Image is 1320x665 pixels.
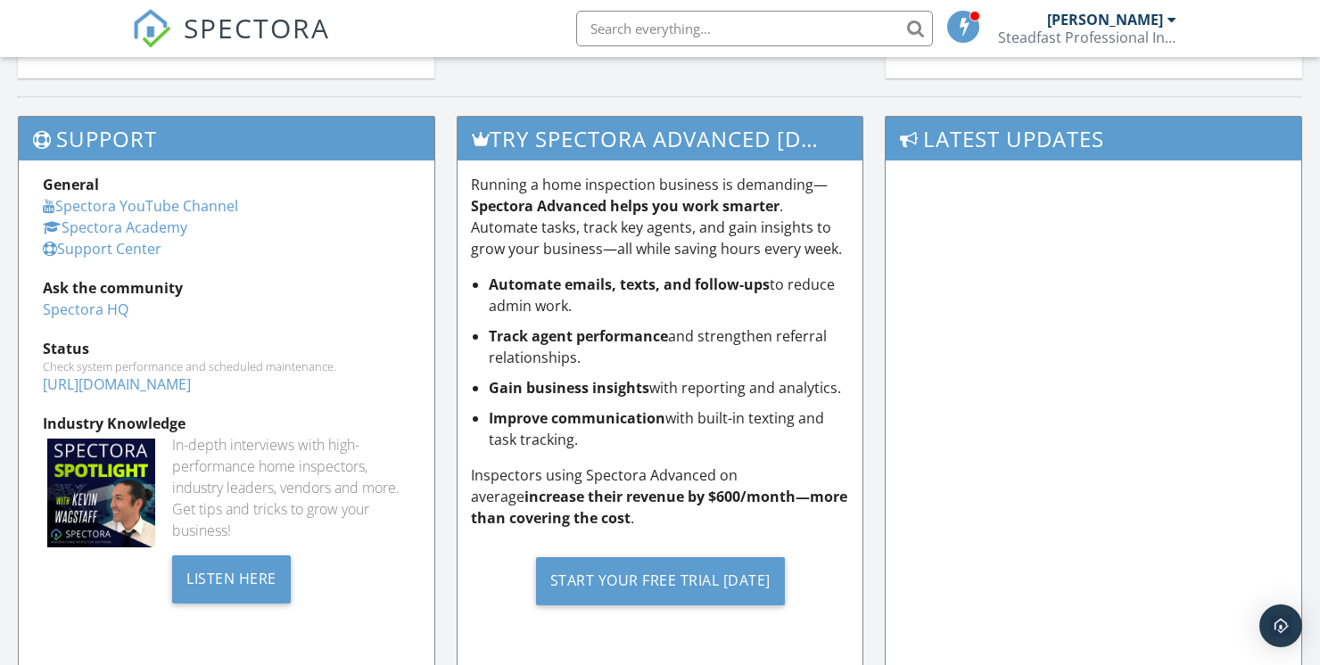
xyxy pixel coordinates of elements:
strong: Spectora Advanced helps you work smarter [471,196,780,216]
a: Support Center [43,239,161,259]
div: Open Intercom Messenger [1259,604,1302,647]
div: Steadfast Professional Inspections LLC [998,29,1176,46]
div: Status [43,338,410,359]
li: with built-in texting and task tracking. [489,407,849,450]
strong: Gain business insights [489,378,649,398]
h3: Latest Updates [886,117,1301,160]
div: Ask the community [43,277,410,299]
div: Listen Here [172,555,291,603]
li: to reduce admin work. [489,274,849,316]
a: SPECTORA [132,24,330,62]
img: Spectoraspolightmain [47,439,155,546]
li: and strengthen referral relationships. [489,325,849,368]
a: [URL][DOMAIN_NAME] [43,374,191,394]
a: Start Your Free Trial [DATE] [471,543,849,619]
div: Start Your Free Trial [DATE] [536,557,785,605]
div: In-depth interviews with high-performance home inspectors, industry leaders, vendors and more. Ge... [172,434,410,541]
h3: Support [19,117,434,160]
div: Industry Knowledge [43,413,410,434]
a: Spectora HQ [43,300,128,319]
div: Check system performance and scheduled maintenance. [43,359,410,374]
strong: Improve communication [489,408,665,428]
img: The Best Home Inspection Software - Spectora [132,9,171,48]
a: Spectora Academy [43,218,187,237]
strong: increase their revenue by $600/month—more than covering the cost [471,487,847,528]
a: Listen Here [172,568,291,587]
a: Spectora YouTube Channel [43,196,238,216]
input: Search everything... [576,11,933,46]
p: Running a home inspection business is demanding— . Automate tasks, track key agents, and gain ins... [471,174,849,259]
h3: Try spectora advanced [DATE] [458,117,862,160]
li: with reporting and analytics. [489,377,849,398]
strong: Track agent performance [489,326,668,346]
div: [PERSON_NAME] [1047,11,1163,29]
strong: Automate emails, texts, and follow-ups [489,275,770,294]
span: SPECTORA [184,9,330,46]
p: Inspectors using Spectora Advanced on average . [471,464,849,529]
strong: General [43,175,99,194]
